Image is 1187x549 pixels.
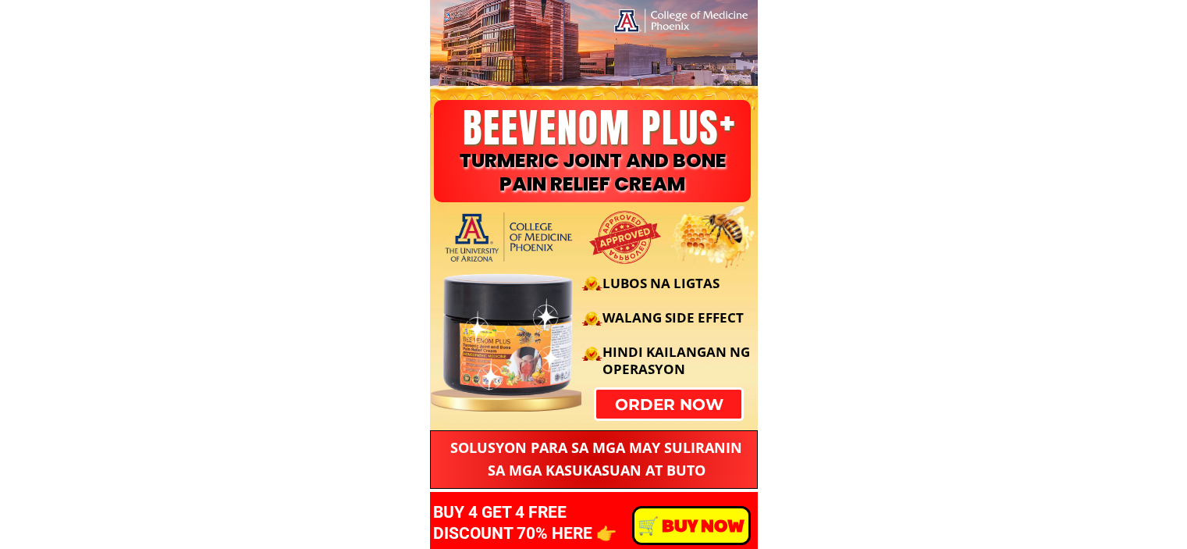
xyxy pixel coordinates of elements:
[634,508,749,543] p: ️🛒 BUY NOW
[444,437,748,482] h3: SOLUSYON PARA SA MGA MAY SULIRANIN SA MGA KASUKASUAN AT BUTO
[429,149,756,196] h3: TURMERIC JOINT AND BONE PAIN RELIEF CREAM
[433,502,670,545] h3: BUY 4 GET 4 FREE DISCOUNT 70% HERE 👉
[595,390,742,419] p: order now
[463,98,720,158] span: BEEVENOM PLUS
[602,274,750,378] span: LUBOS NA LIGTAS WALANG SIDE EFFECT HINDI KAILANGAN NG OPERASYON
[720,86,737,151] span: +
